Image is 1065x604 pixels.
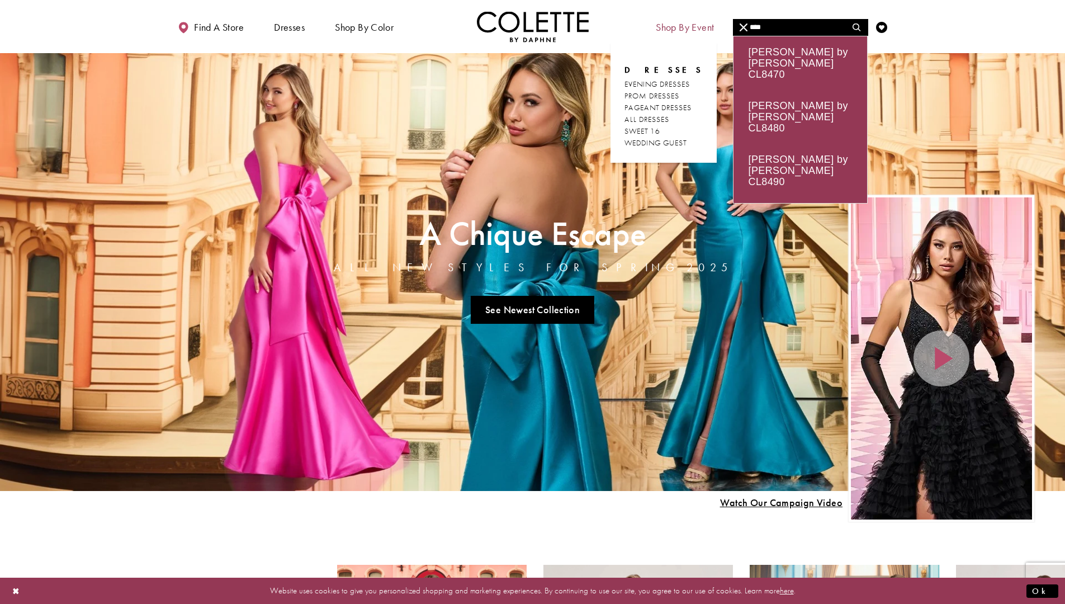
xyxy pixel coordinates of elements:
[846,19,868,36] button: Submit Search
[194,22,244,33] span: Find a store
[624,137,703,149] a: WEDDING GUEST
[733,19,868,36] div: Search form
[742,11,825,42] a: Meet the designer
[477,11,589,42] img: Colette by Daphne
[653,11,717,42] span: Shop By Event
[332,11,396,42] span: Shop by color
[624,64,703,75] span: Dresses
[330,291,735,328] ul: Slider Links
[733,144,867,197] div: [PERSON_NAME] by [PERSON_NAME] CL8490
[780,585,794,596] a: here
[7,581,26,601] button: Close Dialog
[335,22,394,33] span: Shop by color
[733,90,867,144] div: [PERSON_NAME] by [PERSON_NAME] CL8480
[873,11,890,42] a: Check Wishlist
[720,497,842,508] span: Play Slide #15 Video
[624,79,690,89] span: EVENING DRESSES
[624,90,703,102] a: PROM DRESSES
[175,11,247,42] a: Find a store
[733,36,867,90] div: [PERSON_NAME] by [PERSON_NAME] CL8470
[624,114,703,125] a: ALL DRESSES
[624,91,679,101] span: PROM DRESSES
[81,583,984,598] p: Website uses cookies to give you personalized shopping and marketing experiences. By continuing t...
[477,11,589,42] a: Visit Home Page
[624,78,703,90] a: EVENING DRESSES
[471,296,595,324] a: See Newest Collection A Chique Escape All New Styles For Spring 2025
[1026,584,1058,598] button: Submit Dialog
[624,102,692,112] span: PAGEANT DRESSES
[656,22,714,33] span: Shop By Event
[733,19,868,36] input: Search
[733,19,755,36] button: Close Search
[624,125,703,137] a: SWEET 16
[624,126,660,136] span: SWEET 16
[849,11,865,42] a: Toggle search
[274,22,305,33] span: Dresses
[733,197,867,251] div: [PERSON_NAME] by [PERSON_NAME] CL8535
[271,11,307,42] span: Dresses
[624,138,687,148] span: WEDDING GUEST
[624,114,669,124] span: ALL DRESSES
[624,102,703,114] a: PAGEANT DRESSES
